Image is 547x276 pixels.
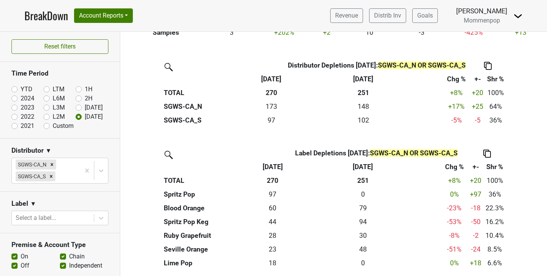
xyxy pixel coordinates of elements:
div: 18 [262,258,284,268]
h3: Distributor [11,147,44,155]
h3: Premise & Account Type [11,241,108,249]
td: 8.5% [484,242,506,256]
div: +25 [472,102,484,111]
td: 60.416 [260,201,285,215]
th: 30.332 [285,229,441,242]
div: Remove SGWS-CA_S [47,171,55,181]
label: Chain [69,252,85,261]
h3: Time Period [11,69,108,77]
th: Sep '25: activate to sort column ascending [259,72,284,86]
th: SGWS-CA_S [162,113,259,127]
th: Seville Orange [162,242,260,256]
div: 0 [287,258,439,268]
label: Off [21,261,29,270]
td: 43.74 [260,215,285,229]
td: 36% [484,187,506,201]
th: &nbsp;: activate to sort column ascending [162,160,260,174]
th: 270 [259,86,284,100]
a: Distrib Inv [369,8,406,23]
td: 23.083 [260,242,285,256]
td: 10 [343,26,395,39]
th: Sep '25: activate to sort column ascending [260,160,285,174]
div: 79 [287,203,439,213]
div: 23 [262,244,284,254]
div: 173 [261,102,282,111]
span: ▼ [45,146,52,155]
td: 17.915 [260,256,285,270]
th: SGWS-CA_N [162,100,259,113]
img: filter [162,148,174,160]
td: 64% [485,100,506,113]
td: 97.333 [260,187,285,201]
h3: Label [11,200,28,208]
label: On [21,252,28,261]
td: 0 % [441,256,468,270]
button: Reset filters [11,39,108,54]
label: 2024 [21,94,34,103]
th: TOTAL [162,86,259,100]
td: -425 % [448,26,500,39]
label: L2M [53,112,65,121]
div: +18 [470,258,482,268]
th: Sep '24: activate to sort column ascending [284,72,443,86]
label: L3M [53,103,65,112]
td: 97.266 [259,113,284,127]
label: [DATE] [85,112,103,121]
label: YTD [21,85,32,94]
img: filter [162,60,174,73]
label: 1H [85,85,92,94]
th: 0 [285,187,441,201]
span: +20 [472,89,483,97]
td: -53 % [441,215,468,229]
label: 2H [85,94,92,103]
div: Remove SGWS-CA_N [48,160,56,169]
td: 16.2% [484,215,506,229]
div: -18 [470,203,482,213]
th: Shr %: activate to sort column ascending [485,72,506,86]
td: -5 % [443,113,470,127]
div: 97 [262,189,284,199]
span: SGWS-CA_N OR SGWS-CA_S [370,149,458,157]
td: -23 % [441,201,468,215]
span: SGWS-CA_N OR SGWS-CA_S [378,61,466,69]
div: [PERSON_NAME] [456,6,507,16]
div: 97 [261,115,282,125]
div: -24 [470,244,482,254]
label: [DATE] [85,103,103,112]
button: Account Reports [74,8,133,23]
span: ▼ [30,199,36,208]
img: Dropdown Menu [513,11,523,21]
td: +13 [500,26,541,39]
label: 2022 [21,112,34,121]
td: 100% [485,86,506,100]
td: +17 % [443,100,470,113]
div: -5 [472,115,484,125]
td: 100% [484,174,506,187]
th: Chg %: activate to sort column ascending [441,160,468,174]
th: 94.041 [285,215,441,229]
td: -8 % [441,229,468,242]
label: Custom [53,121,74,131]
div: +97 [470,189,482,199]
label: L6M [53,94,65,103]
td: 27.999 [260,229,285,242]
label: 2021 [21,121,34,131]
th: 47.501 [285,242,441,256]
td: 3 [206,26,258,39]
th: 251 [284,86,443,100]
div: 28 [262,231,284,240]
th: Chg %: activate to sort column ascending [443,72,470,86]
th: Spritz Pop [162,187,260,201]
div: 44 [262,217,284,227]
span: +8% [450,89,463,97]
td: +20 [468,174,484,187]
th: Sep '24: activate to sort column ascending [285,160,441,174]
th: Lime Pop [162,256,260,270]
th: 270 [260,174,285,187]
th: 102.365 [284,113,443,127]
th: +-: activate to sort column ascending [470,72,485,86]
label: 2023 [21,103,34,112]
th: Distributor Depletions [DATE] : [284,58,470,72]
label: Independent [69,261,102,270]
th: Ruby Grapefruit [162,229,260,242]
